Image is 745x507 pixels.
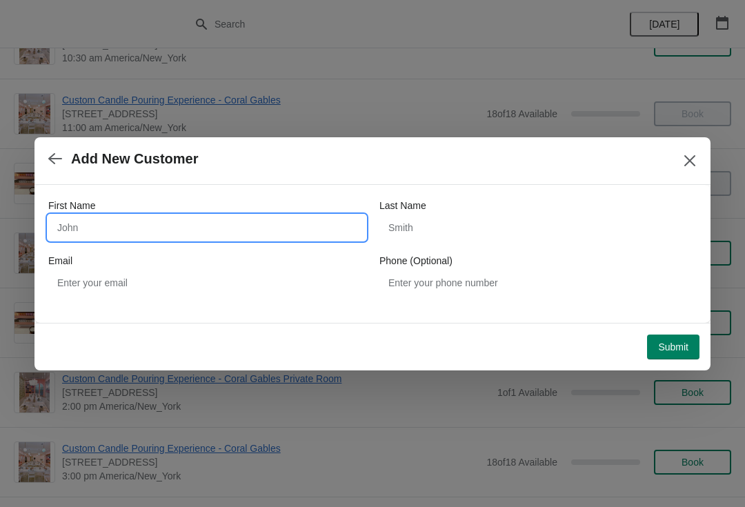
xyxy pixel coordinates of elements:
button: Submit [647,335,699,359]
h2: Add New Customer [71,151,198,167]
label: Phone (Optional) [379,254,453,268]
label: First Name [48,199,95,212]
input: Enter your phone number [379,270,697,295]
button: Close [677,148,702,173]
label: Email [48,254,72,268]
input: Enter your email [48,270,366,295]
span: Submit [658,341,688,352]
label: Last Name [379,199,426,212]
input: John [48,215,366,240]
input: Smith [379,215,697,240]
